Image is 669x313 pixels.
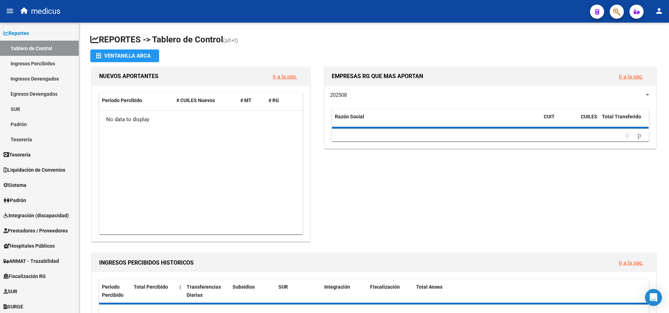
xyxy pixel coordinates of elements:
[622,131,632,139] a: go to previous page
[278,284,288,290] span: SUR
[645,289,662,306] div: Open Intercom Messenger
[102,98,142,103] span: Período Percibido
[613,256,649,269] button: Ir a la pág.
[4,303,23,311] span: SURGE
[619,260,643,266] a: Ir a la pág.
[99,259,194,266] span: INGRESOS PERCIBIDOS HISTORICOS
[176,98,215,103] span: # CUILES Nuevos
[332,109,541,132] datatable-header-cell: Razón Social
[413,279,640,303] datatable-header-cell: Total Anses
[233,284,255,290] span: Subsidios
[581,114,597,119] span: CUILES
[96,49,153,62] div: Ventanilla ARCA
[269,98,279,103] span: # RG
[416,284,442,290] span: Total Anses
[335,114,364,119] span: Razón Social
[330,92,347,98] span: 202508
[324,284,350,290] span: Integración
[184,279,230,303] datatable-header-cell: Transferencias Diarias
[267,70,303,83] button: Ir a la pág.
[99,93,174,108] datatable-header-cell: Período Percibido
[6,7,14,15] mat-icon: menu
[4,166,65,174] span: Liquidación de Convenios
[4,272,46,280] span: Fiscalización RG
[177,279,184,303] datatable-header-cell: |
[4,288,17,295] span: SUR
[4,212,69,219] span: Integración (discapacidad)
[544,114,555,119] span: CUIT
[619,73,643,80] a: Ir a la pág.
[321,279,367,303] datatable-header-cell: Integración
[223,37,238,44] span: (alt+t)
[602,114,641,119] span: Total Transferido
[634,131,644,139] a: go to next page
[655,7,663,15] mat-icon: person
[613,70,649,83] button: Ir a la pág.
[90,34,658,46] h1: REPORTES -> Tablero de Control
[273,73,297,80] a: Ir a la pág.
[230,279,276,303] datatable-header-cell: Subsidios
[4,227,68,235] span: Prestadores / Proveedores
[90,49,159,62] button: Ventanilla ARCA
[180,284,181,290] span: |
[367,279,413,303] datatable-header-cell: Fiscalización
[370,284,400,290] span: Fiscalización
[237,93,266,108] datatable-header-cell: # MT
[4,151,31,159] span: Tesorería
[102,284,123,298] span: Período Percibido
[99,111,302,128] div: No data to display
[31,4,60,19] span: medicus
[134,284,168,290] span: Total Percibido
[240,98,252,103] span: # MT
[174,93,237,108] datatable-header-cell: # CUILES Nuevos
[99,279,131,303] datatable-header-cell: Período Percibido
[187,284,221,298] span: Transferencias Diarias
[332,73,423,79] span: EMPRESAS RG QUE MAS APORTAN
[4,29,29,37] span: Reportes
[541,109,578,132] datatable-header-cell: CUIT
[4,242,55,250] span: Hospitales Públicos
[276,279,321,303] datatable-header-cell: SUR
[4,181,26,189] span: Sistema
[99,73,158,79] span: NUEVOS APORTANTES
[4,196,26,204] span: Padrón
[131,279,177,303] datatable-header-cell: Total Percibido
[4,257,59,265] span: ANMAT - Trazabilidad
[599,109,649,132] datatable-header-cell: Total Transferido
[578,109,599,132] datatable-header-cell: CUILES
[266,93,294,108] datatable-header-cell: # RG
